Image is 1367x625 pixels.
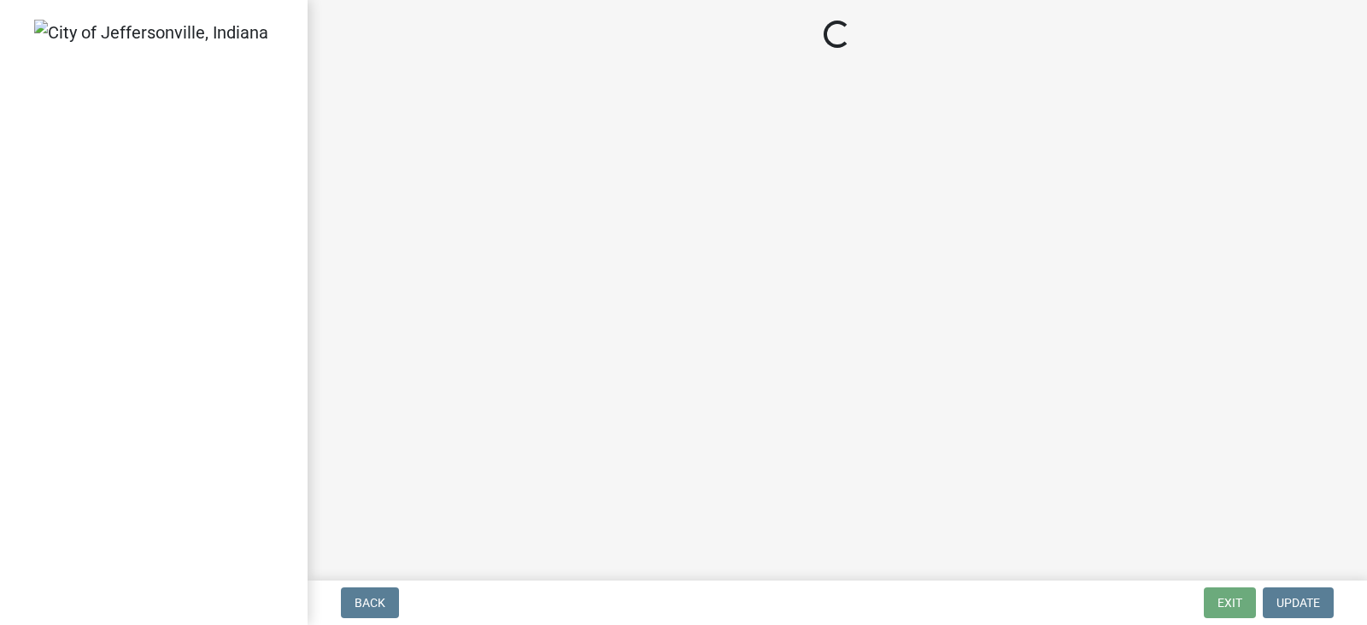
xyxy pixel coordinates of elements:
[1276,596,1320,610] span: Update
[1263,587,1334,618] button: Update
[1204,587,1256,618] button: Exit
[341,587,399,618] button: Back
[34,20,268,45] img: City of Jeffersonville, Indiana
[355,596,385,610] span: Back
